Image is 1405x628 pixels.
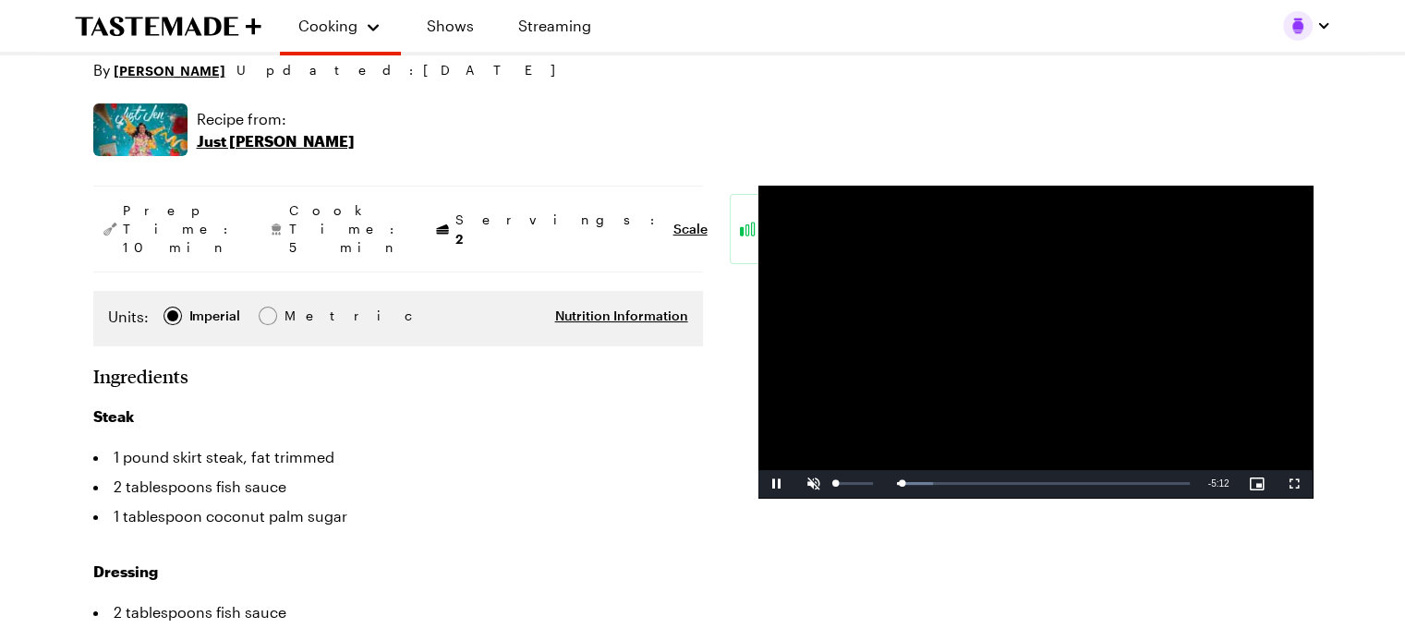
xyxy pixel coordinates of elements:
[285,306,323,326] div: Metric
[93,442,703,472] li: 1 pound skirt steak, fat trimmed
[108,306,149,328] label: Units:
[114,60,225,80] a: [PERSON_NAME]
[1276,470,1313,498] button: Fullscreen
[189,306,242,326] span: Imperial
[897,482,1190,485] div: Progress Bar
[835,482,873,485] div: Volume Level
[1283,11,1331,41] button: Profile picture
[197,130,355,152] p: Just [PERSON_NAME]
[285,306,325,326] span: Metric
[93,365,188,387] h2: Ingredients
[93,405,703,428] h3: Steak
[197,108,355,130] p: Recipe from:
[108,306,323,332] div: Imperial Metric
[298,17,357,34] span: Cooking
[93,598,703,627] li: 2 tablespoons fish sauce
[1208,478,1211,489] span: -
[1283,11,1313,41] img: Profile picture
[795,470,832,498] button: Unmute
[289,201,404,257] span: Cook Time: 5 min
[298,7,382,44] button: Cooking
[455,229,463,247] span: 2
[93,561,703,583] h3: Dressing
[93,59,225,81] p: By
[123,201,237,257] span: Prep Time: 10 min
[1211,478,1229,489] span: 5:12
[197,108,355,152] a: Recipe from:Just [PERSON_NAME]
[673,220,708,238] button: Scale
[93,501,703,531] li: 1 tablespoon coconut palm sugar
[93,472,703,501] li: 2 tablespoons fish sauce
[75,16,261,37] a: To Tastemade Home Page
[758,186,1313,498] video-js: Video Player
[555,307,688,325] button: Nutrition Information
[93,103,188,156] img: Show where recipe is used
[189,306,240,326] div: Imperial
[455,211,664,248] span: Servings:
[236,60,574,80] span: Updated : [DATE]
[1239,470,1276,498] button: Picture-in-Picture
[758,470,795,498] button: Pause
